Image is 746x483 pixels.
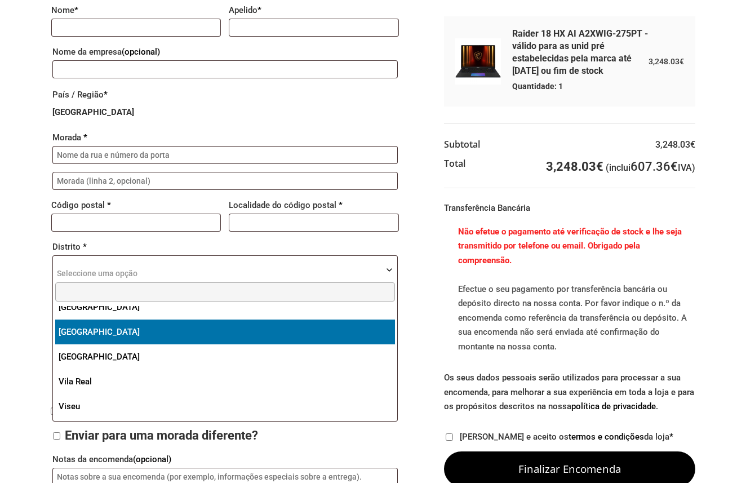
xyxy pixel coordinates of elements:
[51,2,221,19] label: Nome
[52,451,398,468] label: Notas da encomenda
[57,269,137,278] span: Seleccione uma opção
[122,47,160,57] span: (opcional)
[452,225,687,355] p: Efectue o seu pagamento por transferência bancária ou depósito directo na nossa conta. Por favor ...
[65,428,258,442] span: Enviar para uma morada diferente?
[606,162,695,173] small: (inclui IVA)
[444,135,480,154] th: Subtotal
[55,320,395,344] li: [GEOGRAPHIC_DATA]
[670,159,678,174] span: €
[655,139,695,150] bdi: 3,248.03
[51,197,221,214] label: Código postal
[455,38,501,84] img: OVM3LTE4MjQ2Mi0yNzU=.jpg
[458,227,682,265] b: Não efetue o pagamento até verificação de stock e lhe seja transmitido por telefone ou email. Obr...
[680,57,684,66] span: €
[52,255,398,282] span: Distrito
[229,197,398,214] label: Localidade do código postal
[52,172,398,190] input: Morada (linha 2, opcional)
[51,407,58,415] input: Criar uma conta?
[52,107,134,117] strong: [GEOGRAPHIC_DATA]
[630,159,678,174] span: 607.36
[52,146,398,164] input: Nome da rua e número da porta
[512,77,649,95] span: Quantidade: 1
[52,43,398,60] label: Nome da empresa
[649,57,684,66] bdi: 3,248.03
[444,154,465,176] th: Total
[53,432,60,440] input: Enviar para uma morada diferente?
[512,28,648,76] a: Raider 18 HX AI A2XWIG-275PT - válido para as unid pré estabelecidas pela marca até [DATE] ou fim...
[55,369,395,394] li: Vila Real
[444,371,695,427] p: Os seus dados pessoais serão utilizados para processar a sua encomenda, para melhorar a sua exper...
[460,432,673,442] label: [PERSON_NAME] e aceito os da loja
[569,432,644,442] a: termos e condições
[55,394,395,419] li: Viseu
[55,344,395,369] li: [GEOGRAPHIC_DATA]
[229,2,398,19] label: Apelido
[55,295,395,320] li: [GEOGRAPHIC_DATA]
[133,454,171,464] span: (opcional)
[596,159,603,174] span: €
[52,238,398,255] label: Distrito
[52,86,398,103] label: País / Região
[546,159,603,174] bdi: 3,248.03
[444,203,530,213] label: Transferência Bancária
[52,129,398,146] label: Morada
[690,139,695,150] span: €
[571,401,656,411] a: política de privacidade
